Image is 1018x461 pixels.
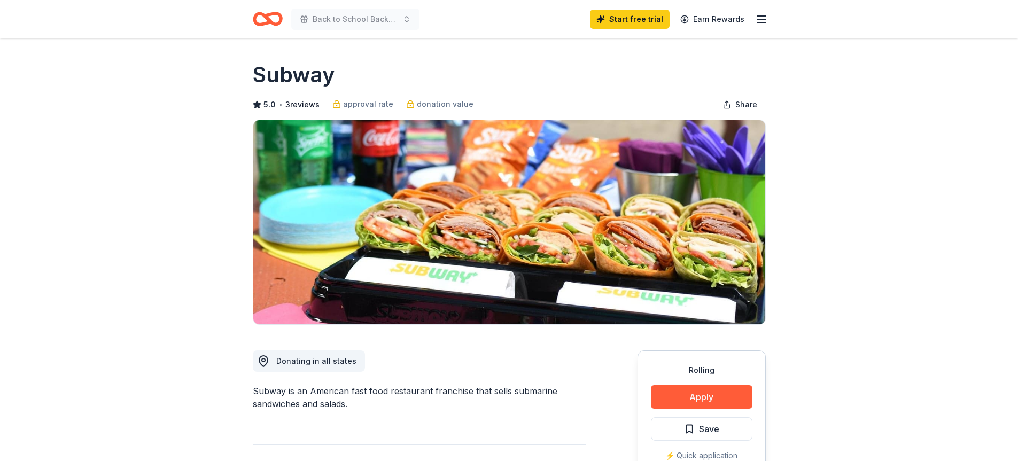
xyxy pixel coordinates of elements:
[278,100,282,109] span: •
[263,98,276,111] span: 5.0
[417,98,473,111] span: donation value
[253,385,586,410] div: Subway is an American fast food restaurant franchise that sells submarine sandwiches and salads.
[651,417,752,441] button: Save
[285,98,320,111] button: 3reviews
[313,13,398,26] span: Back to School Backpack Giveaway
[674,10,751,29] a: Earn Rewards
[291,9,419,30] button: Back to School Backpack Giveaway
[699,422,719,436] span: Save
[343,98,393,111] span: approval rate
[253,6,283,32] a: Home
[253,60,335,90] h1: Subway
[332,98,393,111] a: approval rate
[714,94,766,115] button: Share
[590,10,670,29] a: Start free trial
[735,98,757,111] span: Share
[276,356,356,365] span: Donating in all states
[406,98,473,111] a: donation value
[253,120,765,324] img: Image for Subway
[651,364,752,377] div: Rolling
[651,385,752,409] button: Apply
